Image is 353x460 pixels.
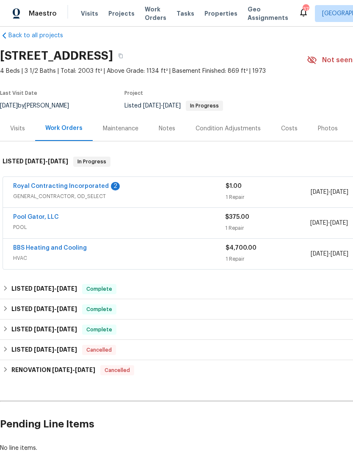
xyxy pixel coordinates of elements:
div: 37 [303,5,309,14]
span: [DATE] [34,326,54,332]
span: - [34,286,77,292]
span: [DATE] [52,367,72,373]
div: 1 Repair [226,193,311,201]
span: POOL [13,223,225,231]
h6: LISTED [11,325,77,335]
div: 2 [111,182,120,190]
span: Complete [83,285,116,293]
span: Visits [81,9,98,18]
span: Cancelled [83,346,115,354]
span: - [311,250,348,258]
span: Project [124,91,143,96]
div: Photos [318,124,338,133]
div: 1 Repair [225,224,310,232]
span: [DATE] [57,347,77,353]
span: [DATE] [48,158,68,164]
span: Geo Assignments [248,5,288,22]
div: Visits [10,124,25,133]
h6: LISTED [11,284,77,294]
span: In Progress [74,157,110,166]
span: [DATE] [311,189,328,195]
h6: RENOVATION [11,365,95,375]
h6: LISTED [11,304,77,314]
span: HVAC [13,254,226,262]
span: [DATE] [310,220,328,226]
span: [DATE] [163,103,181,109]
span: [DATE] [331,251,348,257]
div: Costs [281,124,298,133]
span: Cancelled [101,366,133,375]
div: Notes [159,124,175,133]
span: - [34,347,77,353]
div: Condition Adjustments [196,124,261,133]
span: Tasks [176,11,194,17]
span: [DATE] [34,347,54,353]
span: $1.00 [226,183,242,189]
span: - [34,306,77,312]
a: BBS Heating and Cooling [13,245,87,251]
div: Work Orders [45,124,83,132]
span: - [310,219,348,227]
span: [DATE] [57,306,77,312]
button: Copy Address [113,48,128,63]
span: $375.00 [225,214,249,220]
a: Royal Contracting Incorporated [13,183,109,189]
h6: LISTED [3,157,68,167]
h6: LISTED [11,345,77,355]
span: [DATE] [75,367,95,373]
span: - [25,158,68,164]
span: [DATE] [143,103,161,109]
span: [DATE] [311,251,328,257]
a: Pool Gator, LLC [13,214,59,220]
span: Listed [124,103,223,109]
span: [DATE] [34,286,54,292]
span: Complete [83,305,116,314]
span: [DATE] [331,189,348,195]
span: In Progress [187,103,222,108]
div: 1 Repair [226,255,311,263]
span: Maestro [29,9,57,18]
span: - [34,326,77,332]
span: [DATE] [330,220,348,226]
span: - [52,367,95,373]
span: - [311,188,348,196]
span: [DATE] [25,158,45,164]
span: Work Orders [145,5,166,22]
span: - [143,103,181,109]
span: GENERAL_CONTRACTOR, OD_SELECT [13,192,226,201]
span: [DATE] [57,286,77,292]
div: Maintenance [103,124,138,133]
span: [DATE] [34,306,54,312]
span: Complete [83,325,116,334]
span: $4,700.00 [226,245,256,251]
span: [DATE] [57,326,77,332]
span: Properties [204,9,237,18]
span: Projects [108,9,135,18]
